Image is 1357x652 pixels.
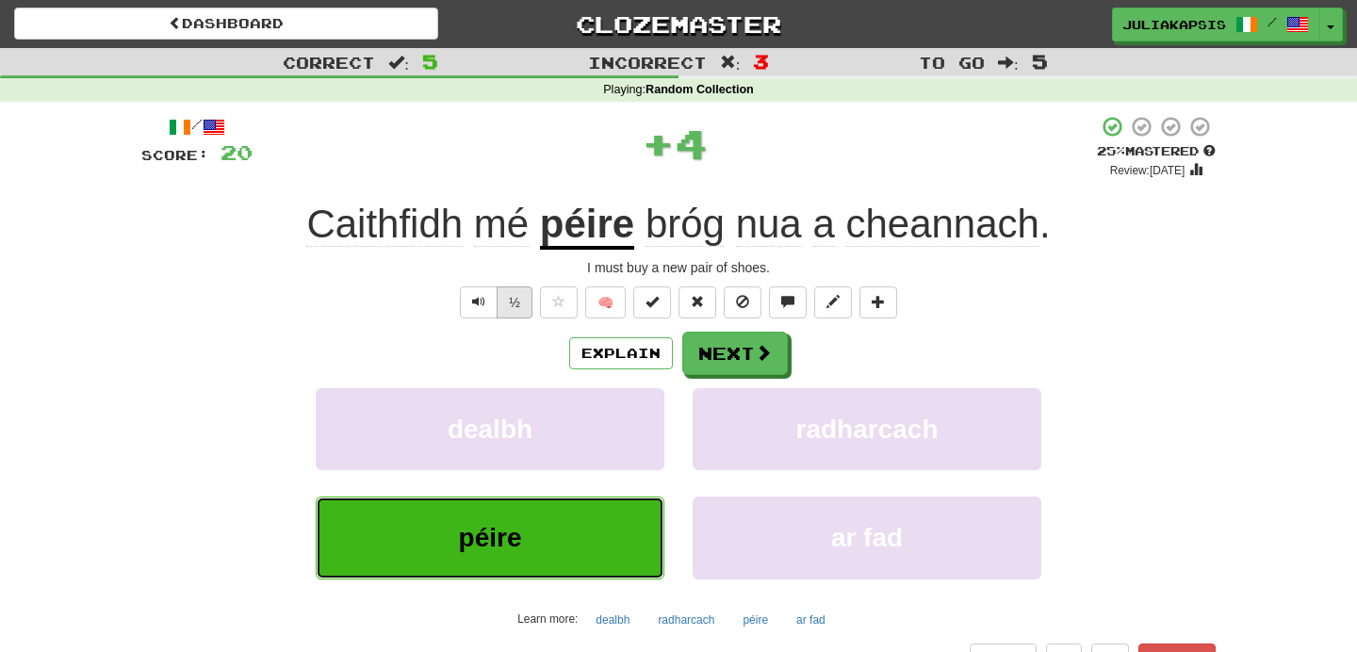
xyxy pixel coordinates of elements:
[1267,15,1277,28] span: /
[456,286,532,318] div: Text-to-speech controls
[831,523,903,552] span: ar fad
[675,120,708,167] span: 4
[585,286,626,318] button: 🧠
[720,55,741,71] span: :
[796,415,939,444] span: radharcach
[642,115,675,171] span: +
[693,388,1041,470] button: radharcach
[1032,50,1048,73] span: 5
[460,286,498,318] button: Play sentence audio (ctl+space)
[646,83,754,96] strong: Random Collection
[540,286,578,318] button: Favorite sentence (alt+f)
[1112,8,1319,41] a: juliakapsis /
[141,147,209,163] span: Score:
[634,202,1050,247] span: .
[448,415,532,444] span: dealbh
[585,606,640,634] button: dealbh
[693,497,1041,579] button: ar fad
[1097,143,1125,158] span: 25 %
[540,202,634,250] u: péire
[316,388,664,470] button: dealbh
[221,140,253,164] span: 20
[724,286,761,318] button: Ignore sentence (alt+i)
[786,606,836,634] button: ar fad
[814,286,852,318] button: Edit sentence (alt+d)
[141,258,1216,277] div: I must buy a new pair of shoes.
[283,53,375,72] span: Correct
[919,53,985,72] span: To go
[682,332,788,375] button: Next
[141,115,253,139] div: /
[569,337,673,369] button: Explain
[1097,143,1216,160] div: Mastered
[316,497,664,579] button: péire
[388,55,409,71] span: :
[859,286,897,318] button: Add to collection (alt+a)
[647,606,725,634] button: radharcach
[646,202,725,247] span: bróg
[812,202,834,247] span: a
[998,55,1019,71] span: :
[517,612,578,626] small: Learn more:
[1122,16,1226,33] span: juliakapsis
[422,50,438,73] span: 5
[769,286,807,318] button: Discuss sentence (alt+u)
[678,286,716,318] button: Reset to 0% Mastered (alt+r)
[1110,164,1185,177] small: Review: [DATE]
[459,523,522,552] span: péire
[306,202,463,247] span: Caithfidh
[736,202,802,247] span: nua
[732,606,778,634] button: péire
[845,202,1039,247] span: cheannach
[633,286,671,318] button: Set this sentence to 100% Mastered (alt+m)
[466,8,891,41] a: Clozemaster
[753,50,769,73] span: 3
[497,286,532,318] button: ½
[588,53,707,72] span: Incorrect
[14,8,438,40] a: Dashboard
[474,202,529,247] span: mé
